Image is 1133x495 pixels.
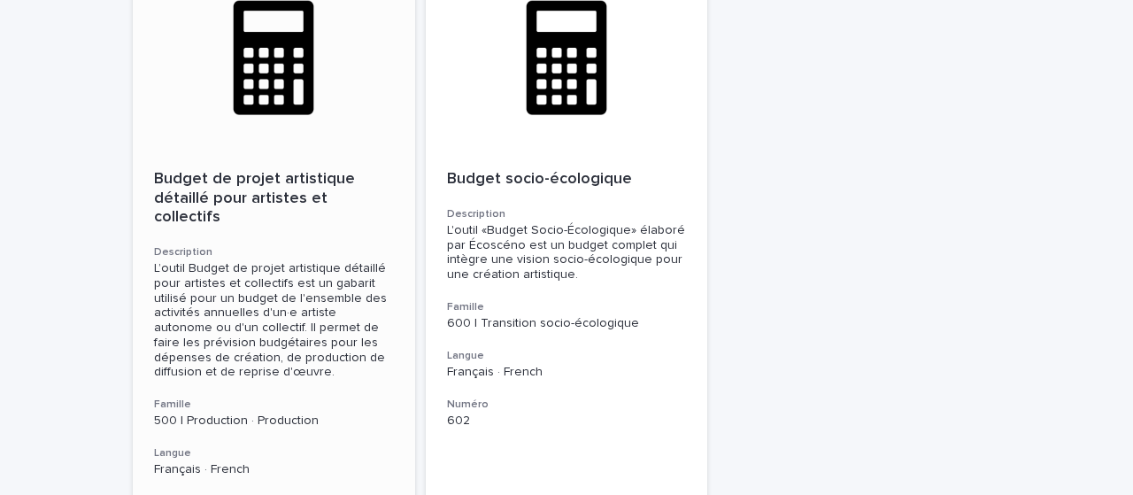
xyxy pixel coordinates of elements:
[447,398,687,412] h3: Numéro
[447,207,687,221] h3: Description
[154,414,394,429] p: 500 | Production · Production
[447,300,687,314] h3: Famille
[447,365,687,380] p: Français · French
[447,223,687,282] div: L'outil «Budget Socio-Écologique» élaboré par Écoscéno est un budget complet qui intègre une visi...
[154,245,394,259] h3: Description
[447,414,687,429] p: 602
[154,261,394,380] div: L’outil Budget de projet artistique détaillé pour artistes et collectifs est un gabarit utilisé p...
[154,462,394,477] p: Français · French
[154,170,394,228] p: Budget de projet artistique détaillé pour artistes et collectifs
[154,398,394,412] h3: Famille
[154,446,394,460] h3: Langue
[447,349,687,363] h3: Langue
[447,316,687,331] p: 600 | Transition socio-écologique
[447,170,687,189] p: Budget socio-écologique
